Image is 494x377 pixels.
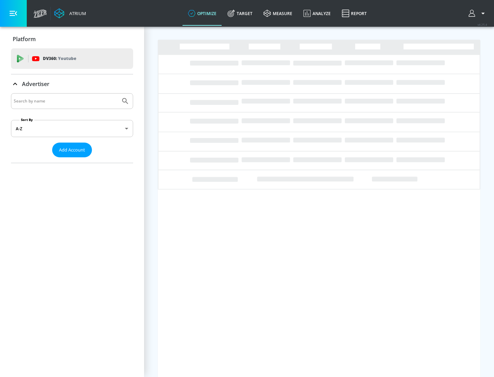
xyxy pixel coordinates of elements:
div: Atrium [67,10,86,16]
button: Add Account [52,143,92,157]
a: optimize [183,1,222,26]
a: Target [222,1,258,26]
input: Search by name [14,97,118,106]
div: Advertiser [11,74,133,94]
nav: list of Advertiser [11,157,133,163]
p: Platform [13,35,36,43]
a: measure [258,1,298,26]
a: Report [336,1,372,26]
p: DV360: [43,55,76,62]
span: Add Account [59,146,85,154]
div: Advertiser [11,93,133,163]
div: Platform [11,29,133,49]
div: DV360: Youtube [11,48,133,69]
label: Sort By [20,118,34,122]
div: A-Z [11,120,133,137]
p: Advertiser [22,80,49,88]
p: Youtube [58,55,76,62]
a: Atrium [54,8,86,19]
span: v 4.25.4 [478,23,487,26]
a: Analyze [298,1,336,26]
